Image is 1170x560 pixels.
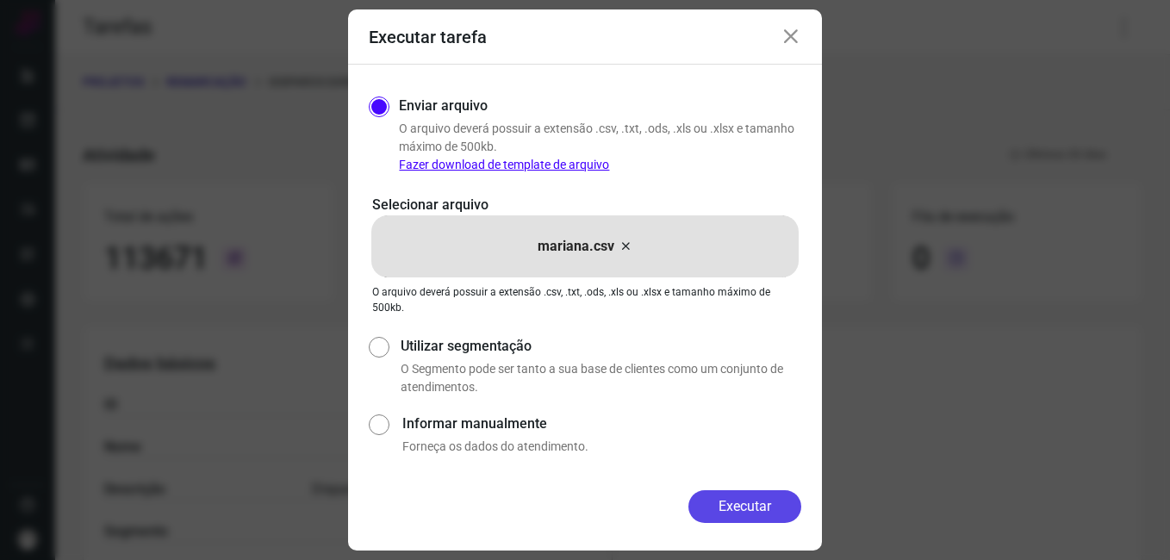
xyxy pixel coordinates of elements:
h3: Executar tarefa [369,27,487,47]
a: Fazer download de template de arquivo [399,158,609,171]
p: O Segmento pode ser tanto a sua base de clientes como um conjunto de atendimentos. [401,360,801,396]
p: O arquivo deverá possuir a extensão .csv, .txt, .ods, .xls ou .xlsx e tamanho máximo de 500kb. [399,120,801,174]
button: Executar [688,490,801,523]
p: Selecionar arquivo [372,195,798,215]
label: Utilizar segmentação [401,336,801,357]
p: Forneça os dados do atendimento. [402,438,801,456]
label: Informar manualmente [402,414,801,434]
p: O arquivo deverá possuir a extensão .csv, .txt, .ods, .xls ou .xlsx e tamanho máximo de 500kb. [372,284,798,315]
label: Enviar arquivo [399,96,488,116]
p: mariana.csv [538,236,614,257]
